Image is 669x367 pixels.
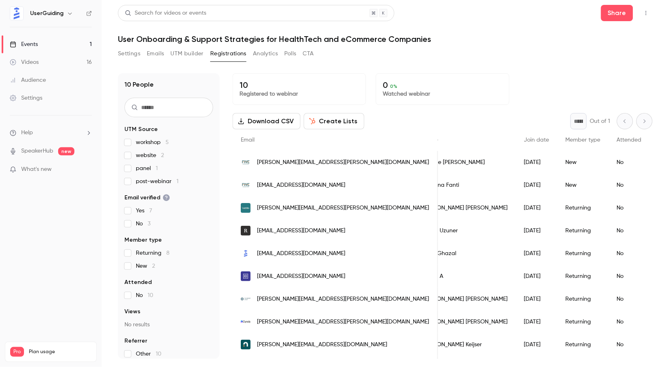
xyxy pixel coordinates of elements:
button: UTM builder [171,47,204,60]
span: [EMAIL_ADDRESS][DOMAIN_NAME] [257,249,345,258]
span: No [136,220,150,228]
span: Pro [10,347,24,357]
div: [DATE] [516,265,558,288]
div: [PERSON_NAME] [PERSON_NAME] [414,288,516,310]
li: help-dropdown-opener [10,129,92,137]
div: [PERSON_NAME] [PERSON_NAME] [414,310,516,333]
div: Search for videos or events [125,9,206,17]
span: workshop [136,138,169,146]
span: website [136,151,164,159]
span: 10 [148,293,153,298]
h6: UserGuiding [30,9,63,17]
span: [PERSON_NAME][EMAIL_ADDRESS][DOMAIN_NAME] [257,341,387,349]
span: Member type [124,236,162,244]
div: No [609,174,650,197]
button: Settings [118,47,140,60]
span: 5 [166,140,169,145]
div: [DATE] [516,242,558,265]
div: Returning [558,333,609,356]
section: facet-groups [124,125,213,358]
div: Joud Ghazal [414,242,516,265]
span: UTM Source [124,125,158,133]
div: [DATE] [516,288,558,310]
div: [DATE] [516,333,558,356]
img: UserGuiding [10,7,23,20]
button: Create Lists [304,113,364,129]
span: 1 [177,179,179,184]
div: No [609,265,650,288]
span: 2 [152,263,155,269]
span: Referrer [124,337,147,345]
button: Share [601,5,633,21]
img: newdays.nl [241,340,251,350]
span: Help [21,129,33,137]
span: Views [124,308,140,316]
a: SpeakerHub [21,147,53,155]
p: Out of 1 [590,117,610,125]
div: Returning [558,242,609,265]
span: [PERSON_NAME][EMAIL_ADDRESS][PERSON_NAME][DOMAIN_NAME] [257,318,429,326]
img: happyculture.com [241,271,251,281]
button: Emails [147,47,164,60]
div: Returning [558,310,609,333]
span: Attended [124,278,152,286]
button: Polls [285,47,296,60]
button: Download CSV [233,113,301,129]
div: Returning [558,197,609,219]
span: Email [241,137,255,143]
span: Member type [566,137,601,143]
iframe: Noticeable Trigger [82,166,92,173]
span: New [136,262,155,270]
div: [PERSON_NAME] Keijser [414,333,516,356]
div: Carolina Fanti [414,174,516,197]
div: New [558,174,609,197]
button: Registrations [210,47,246,60]
div: No [609,288,650,310]
span: Attended [617,137,642,143]
img: remo.health [241,226,251,236]
span: 7 [149,208,152,214]
div: Ragip Uzuner [414,219,516,242]
span: What's new [21,165,52,174]
p: 0 [383,80,502,90]
h1: 10 People [124,80,154,90]
img: fivevalidation.com [241,157,251,167]
div: Returning [558,265,609,288]
img: userguiding.com [241,249,251,258]
span: new [58,147,74,155]
div: No [609,219,650,242]
button: CTA [303,47,314,60]
span: 1 [156,166,158,171]
div: No [609,151,650,174]
div: Returning [558,288,609,310]
div: No [609,242,650,265]
span: No [136,291,153,299]
div: [DATE] [516,197,558,219]
div: [PERSON_NAME] [PERSON_NAME] [414,197,516,219]
img: paradigma.nl [241,294,251,304]
span: panel [136,164,158,173]
div: Settings [10,94,42,102]
div: [DATE] [516,310,558,333]
span: [PERSON_NAME][EMAIL_ADDRESS][PERSON_NAME][DOMAIN_NAME] [257,295,429,304]
div: Videos [10,58,39,66]
div: [DATE] [516,219,558,242]
p: Watched webinar [383,90,502,98]
span: Returning [136,249,170,257]
div: [DATE] [516,151,558,174]
span: [PERSON_NAME][EMAIL_ADDRESS][PERSON_NAME][DOMAIN_NAME] [257,204,429,212]
p: Registered to webinar [240,90,359,98]
span: 10 [156,351,161,357]
span: 0 % [390,83,397,89]
span: 2 [161,153,164,158]
img: cyncly.com [241,321,251,323]
span: Other [136,350,161,358]
div: New [558,151,609,174]
div: No [609,333,650,356]
div: Audience [10,76,46,84]
span: [EMAIL_ADDRESS][DOMAIN_NAME] [257,227,345,235]
span: 3 [148,221,150,227]
span: 8 [166,250,170,256]
span: Plan usage [29,349,92,355]
div: [DATE] [516,174,558,197]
